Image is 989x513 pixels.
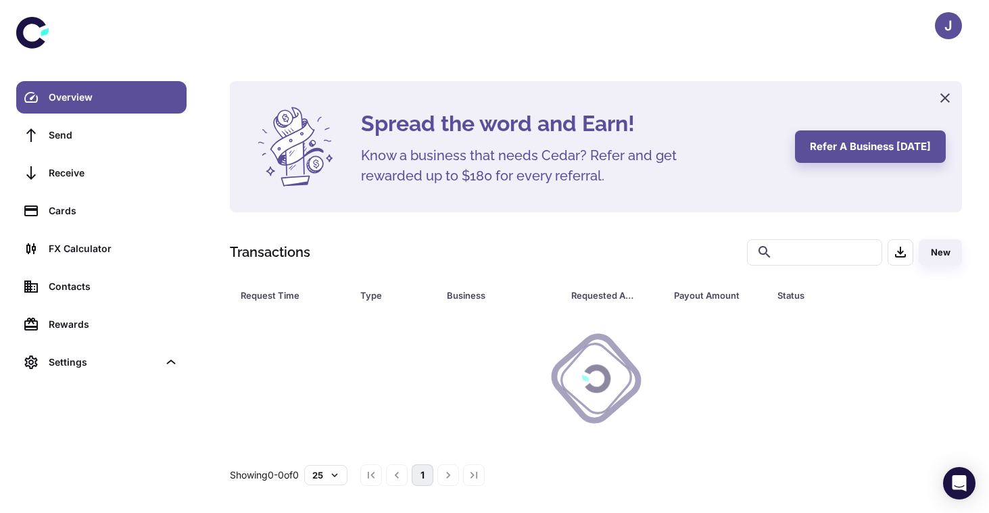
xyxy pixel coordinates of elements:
h4: Spread the word and Earn! [361,107,779,140]
div: Open Intercom Messenger [943,467,975,499]
div: Requested Amount [571,286,641,305]
div: Rewards [49,317,178,332]
a: FX Calculator [16,233,187,265]
nav: pagination navigation [358,464,487,486]
a: Cards [16,195,187,227]
h1: Transactions [230,242,310,262]
h5: Know a business that needs Cedar? Refer and get rewarded up to $180 for every referral. [361,145,699,186]
a: Rewards [16,308,187,341]
button: page 1 [412,464,433,486]
div: Contacts [49,279,178,294]
button: 25 [304,465,347,485]
button: Refer a business [DATE] [795,130,946,163]
div: Send [49,128,178,143]
div: Type [360,286,413,305]
a: Send [16,119,187,151]
div: Status [777,286,888,305]
a: Overview [16,81,187,114]
div: Request Time [241,286,327,305]
div: Settings [49,355,158,370]
p: Showing 0-0 of 0 [230,468,299,483]
div: Overview [49,90,178,105]
a: Receive [16,157,187,189]
span: Request Time [241,286,344,305]
div: Payout Amount [674,286,744,305]
div: Cards [49,203,178,218]
a: Contacts [16,270,187,303]
div: FX Calculator [49,241,178,256]
span: Status [777,286,906,305]
button: New [919,239,962,266]
div: Settings [16,346,187,378]
span: Payout Amount [674,286,761,305]
span: Requested Amount [571,286,658,305]
button: J [935,12,962,39]
span: Type [360,286,431,305]
div: Receive [49,166,178,180]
